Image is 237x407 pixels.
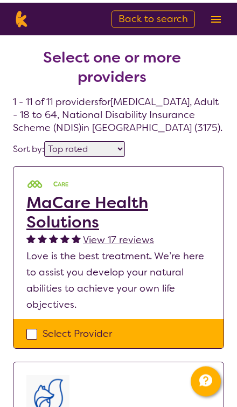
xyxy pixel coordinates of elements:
[83,229,154,245] a: View 17 reviews
[26,190,211,229] a: MaCare Health Solutions
[26,245,211,310] p: Love is the best treatment. We’re here to assist you develop your natural abilities to achieve yo...
[26,231,36,240] img: fullstar
[13,141,44,152] label: Sort by:
[13,19,224,132] h4: 1 - 11 of 11 providers for [MEDICAL_DATA] , Adult - 18 to 64 , National Disability Insurance Sche...
[26,177,69,188] img: mgttalrdbt23wl6urpfy.png
[111,8,195,25] a: Back to search
[211,13,221,20] img: menu
[119,10,188,23] span: Back to search
[49,231,58,240] img: fullstar
[191,363,221,394] button: Channel Menu
[13,8,30,24] img: Karista logo
[83,231,154,244] span: View 17 reviews
[38,231,47,240] img: fullstar
[60,231,69,240] img: fullstar
[13,45,211,84] h2: Select one or more providers
[72,231,81,240] img: fullstar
